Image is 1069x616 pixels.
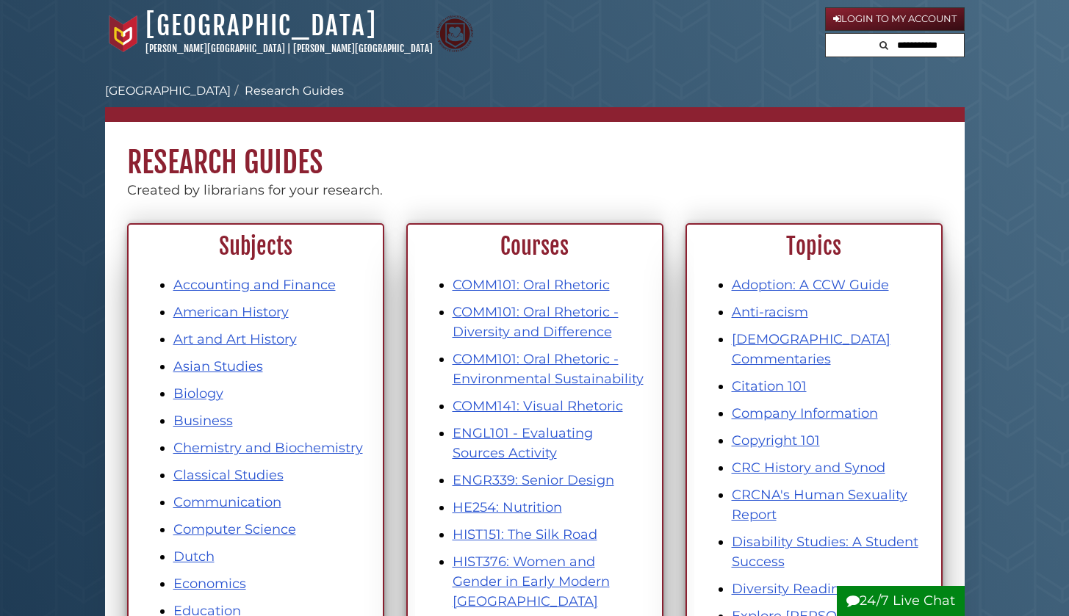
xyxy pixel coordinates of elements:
[245,84,344,98] a: Research Guides
[732,487,907,523] a: CRCNA's Human Sexuality Report
[453,425,593,461] a: ENGL101 - Evaluating Sources Activity
[695,233,933,261] h2: Topics
[105,15,142,52] img: Calvin University
[173,413,233,429] a: Business
[173,385,223,402] a: Biology
[436,15,473,52] img: Calvin Theological Seminary
[287,43,291,54] span: |
[732,304,808,320] a: Anti-racism
[105,84,231,98] a: [GEOGRAPHIC_DATA]
[825,7,965,31] a: Login to My Account
[453,499,562,515] a: HE254: Nutrition
[173,277,336,293] a: Accounting and Finance
[173,358,263,374] a: Asian Studies
[145,43,285,54] a: [PERSON_NAME][GEOGRAPHIC_DATA]
[879,40,888,50] i: Search
[453,554,610,609] a: HIST376: Women and Gender in Early Modern [GEOGRAPHIC_DATA]
[732,405,878,421] a: Company Information
[173,576,246,592] a: Economics
[732,460,885,476] a: CRC History and Synod
[732,432,820,449] a: Copyright 101
[875,34,893,54] button: Search
[173,331,297,347] a: Art and Art History
[453,472,614,488] a: ENGR339: Senior Design
[416,233,654,261] h2: Courses
[105,82,965,122] nav: breadcrumb
[732,277,889,293] a: Adoption: A CCW Guide
[105,122,965,181] h1: Research Guides
[173,521,296,537] a: Computer Science
[732,331,890,367] a: [DEMOGRAPHIC_DATA] Commentaries
[453,304,619,340] a: COMM101: Oral Rhetoric - Diversity and Difference
[173,548,215,565] a: Dutch
[127,182,383,198] span: Created by librarians for your research.
[453,398,623,414] a: COMM141: Visual Rhetoric
[173,304,289,320] a: American History
[453,351,644,387] a: COMM101: Oral Rhetoric - Environmental Sustainability
[837,586,965,616] button: 24/7 Live Chat
[732,581,855,597] a: Diversity Readings
[453,277,610,293] a: COMM101: Oral Rhetoric
[732,534,918,570] a: Disability Studies: A Student Success
[453,526,597,543] a: HIST151: The Silk Road
[293,43,433,54] a: [PERSON_NAME][GEOGRAPHIC_DATA]
[145,10,377,42] a: [GEOGRAPHIC_DATA]
[173,467,284,483] a: Classical Studies
[137,233,375,261] h2: Subjects
[173,494,281,510] a: Communication
[732,378,807,394] a: Citation 101
[173,440,363,456] a: Chemistry and Biochemistry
